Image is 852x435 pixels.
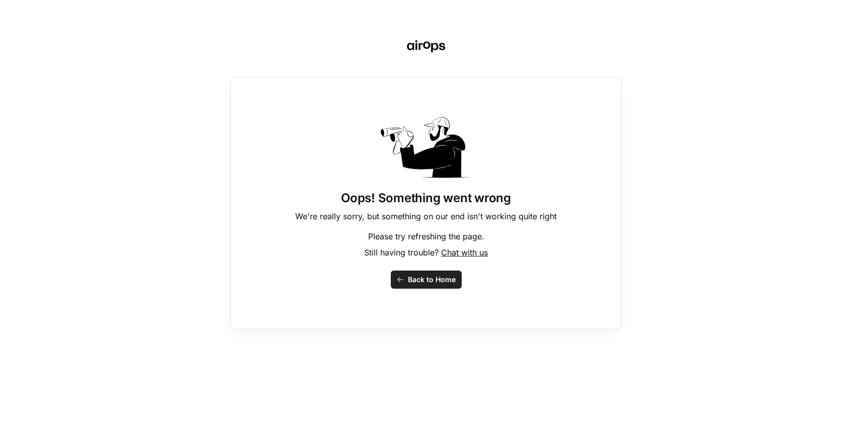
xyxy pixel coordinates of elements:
[441,247,488,257] span: Chat with us
[408,275,456,285] span: Back to Home
[364,246,488,258] p: Still having trouble?
[341,190,511,206] h1: Oops! Something went wrong
[368,230,484,242] p: Please try refreshing the page.
[295,210,557,222] p: We're really sorry, but something on our end isn't working quite right
[391,271,462,289] button: Back to Home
